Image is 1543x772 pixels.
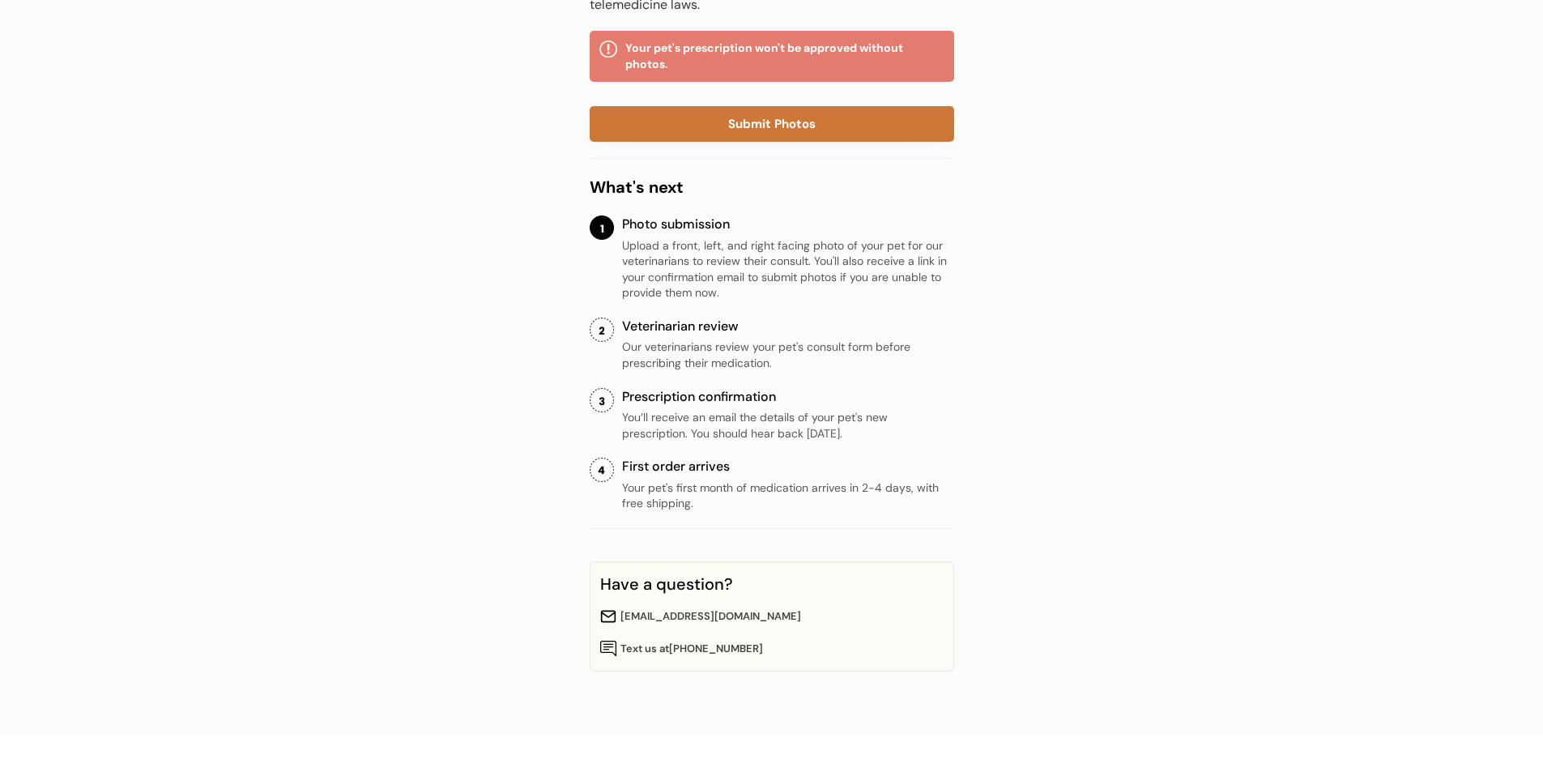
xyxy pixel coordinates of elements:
div: Upload a front, left, and right facing photo of your pet for our veterinarians to review their co... [622,238,954,301]
a: [PHONE_NUMBER] [669,642,763,655]
div: Our veterinarians review your pet's consult form before prescribing their medication. [622,339,954,371]
div: Text us at [620,641,944,657]
div: Have a question? [600,572,944,596]
div: Prescription confirmation [622,388,954,406]
div: Your pet's first month of medication arrives in 2-4 days, with free shipping. [622,480,954,512]
a: [EMAIL_ADDRESS][DOMAIN_NAME] [620,609,801,623]
div: Photo submission [622,215,954,233]
div: Your pet's prescription won't be approved without photos. [625,41,944,72]
div: You’ll receive an email the details of your pet's new prescription. You should hear back [DATE]. [622,410,954,441]
div: First order arrives [622,458,954,476]
button: Submit Photos [590,106,954,142]
div: What's next [590,175,954,199]
div: Veterinarian review [622,318,954,335]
